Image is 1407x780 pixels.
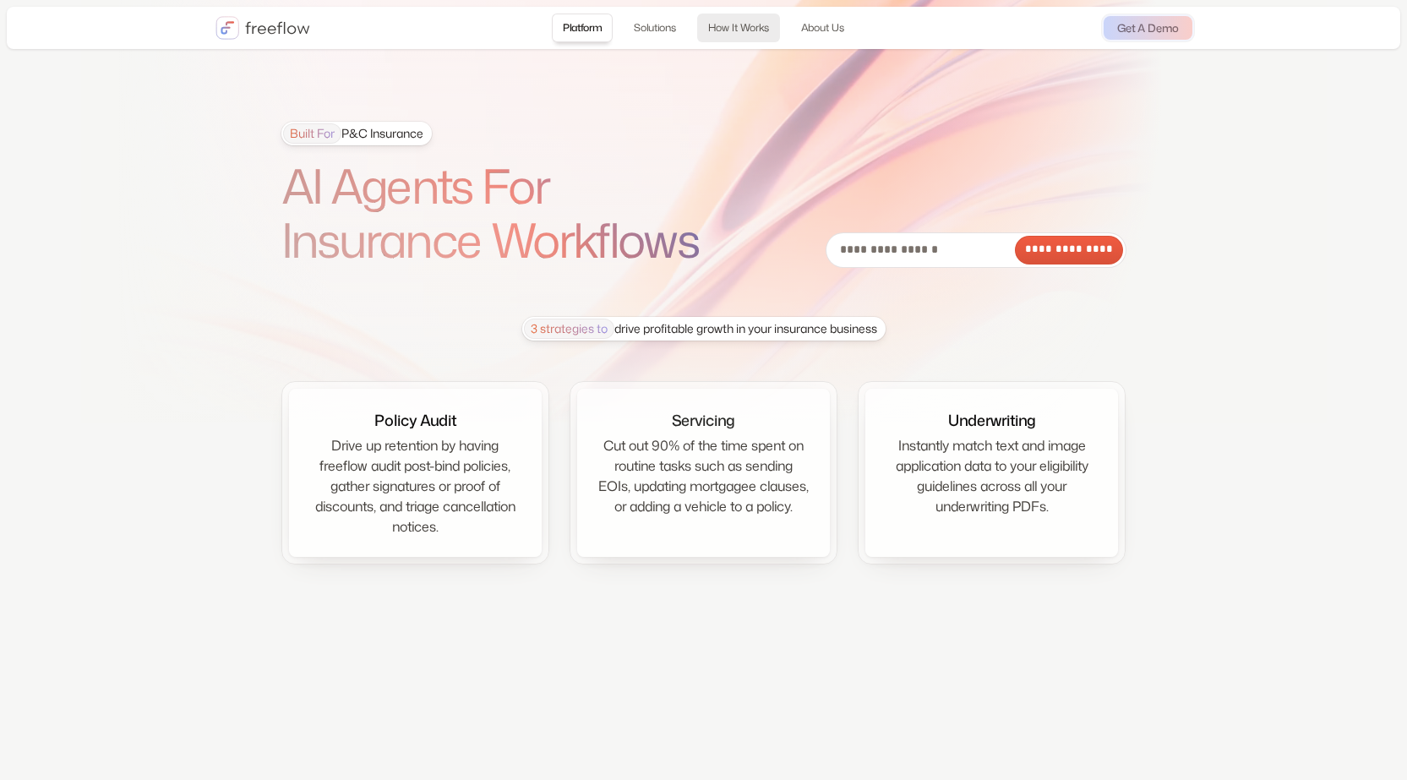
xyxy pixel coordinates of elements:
div: Servicing [672,409,734,432]
div: drive profitable growth in your insurance business [524,319,877,339]
div: P&C Insurance [283,123,423,144]
span: 3 strategies to [524,319,614,339]
div: Policy Audit [374,409,456,432]
div: Instantly match text and image application data to your eligibility guidelines across all your un... [886,435,1098,516]
a: home [215,16,310,40]
a: Get A Demo [1104,16,1192,40]
div: Cut out 90% of the time spent on routine tasks such as sending EOIs, updating mortgagee clauses, ... [597,435,810,516]
h1: AI Agents For Insurance Workflows [281,159,746,268]
form: Email Form [826,232,1126,268]
div: Underwriting [948,409,1035,432]
a: About Us [790,14,855,42]
a: Solutions [623,14,687,42]
div: Drive up retention by having freeflow audit post-bind policies, gather signatures or proof of dis... [309,435,521,537]
a: How It Works [697,14,780,42]
a: Platform [552,14,613,42]
span: Built For [283,123,341,144]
